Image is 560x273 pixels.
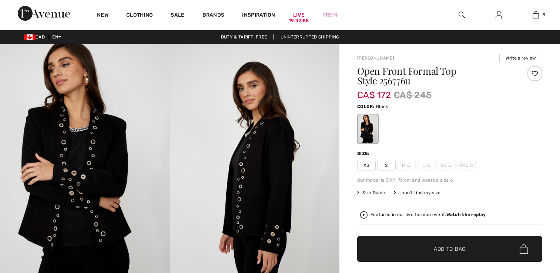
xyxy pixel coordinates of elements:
[357,55,394,61] a: [PERSON_NAME]
[322,11,337,19] a: Prom
[242,12,275,20] span: Inspiration
[24,34,48,40] span: CAD
[446,212,486,217] strong: Watch the replay
[357,66,512,85] h1: Open Front Formal Top Style 256776u
[357,189,385,196] span: Size Guide
[434,245,466,253] span: Add to Bag
[358,115,378,143] div: Black
[543,11,545,18] span: 5
[457,160,476,171] span: XXL
[517,10,554,19] a: 5
[171,12,184,20] a: Sale
[18,6,70,21] img: 1ère Avenue
[533,10,539,19] img: My Bag
[97,12,108,20] a: New
[126,12,153,20] a: Clothing
[470,164,473,167] img: ring-m.svg
[520,244,528,254] img: Bag.svg
[397,160,416,171] span: M
[490,10,508,20] a: Sign In
[376,104,388,109] span: Black
[24,34,36,40] img: Canadian Dollar
[417,160,436,171] span: L
[394,88,432,102] span: CA$ 245
[448,164,452,167] img: ring-m.svg
[289,17,309,24] div: 19:42:58
[357,160,376,171] span: XS
[459,10,465,19] img: search the website
[499,53,542,63] button: Write a review
[202,12,225,20] a: Brands
[357,150,371,157] div: Size:
[357,104,375,109] span: Color:
[52,34,61,40] span: EN
[357,177,542,183] div: Our model is 5'9"/175 cm and wears a size 6.
[377,160,396,171] span: S
[394,189,440,196] div: I can't find my size
[496,10,502,19] img: My Info
[407,164,411,167] img: ring-m.svg
[370,212,486,217] div: Featured in our live fashion event.
[293,11,305,19] a: Live19:42:58
[427,164,430,167] img: ring-m.svg
[357,236,542,262] button: Add to Bag
[360,211,368,219] img: Watch the replay
[357,82,391,100] span: CA$ 172
[437,160,456,171] span: XL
